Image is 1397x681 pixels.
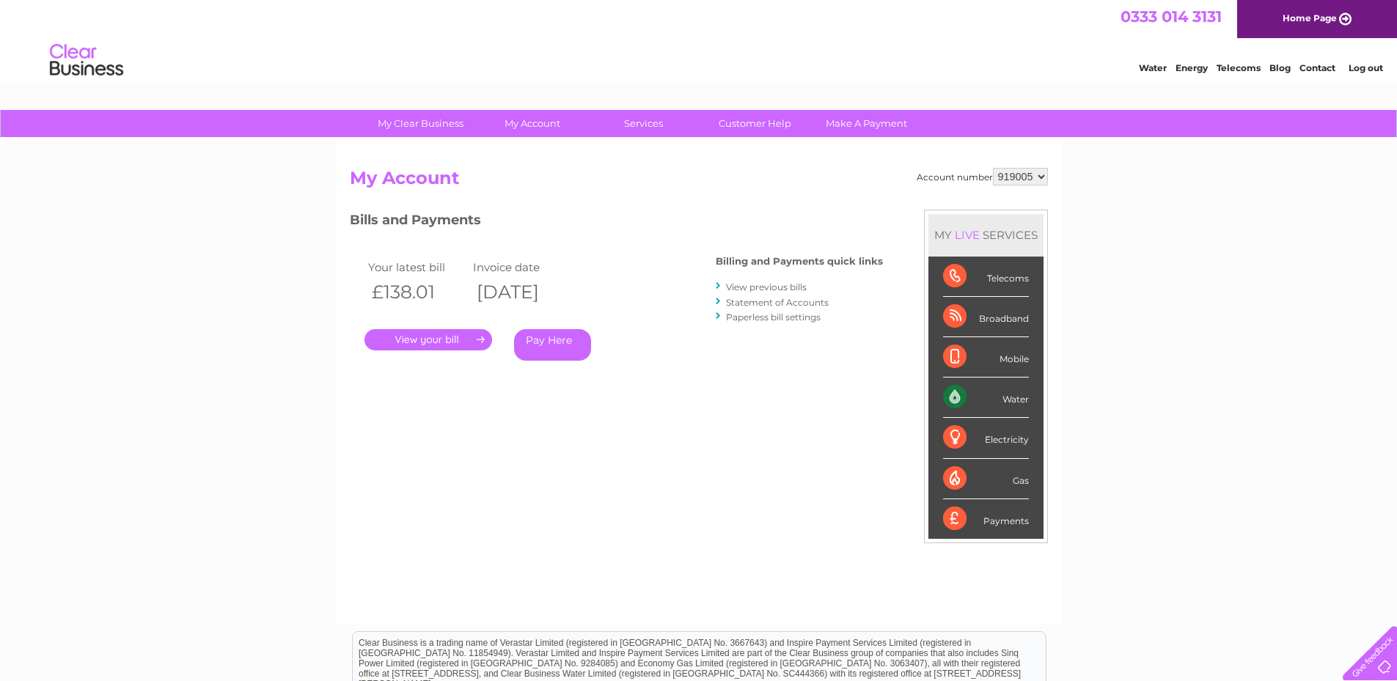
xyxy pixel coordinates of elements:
[726,281,807,292] a: View previous bills
[1121,7,1222,26] a: 0333 014 3131
[364,329,492,350] a: .
[1139,62,1167,73] a: Water
[943,297,1029,337] div: Broadband
[469,257,575,277] td: Invoice date
[943,378,1029,418] div: Water
[350,210,883,235] h3: Bills and Payments
[1217,62,1261,73] a: Telecoms
[943,257,1029,297] div: Telecoms
[694,110,815,137] a: Customer Help
[472,110,593,137] a: My Account
[716,256,883,267] h4: Billing and Payments quick links
[928,214,1044,256] div: MY SERVICES
[1299,62,1335,73] a: Contact
[726,297,829,308] a: Statement of Accounts
[1176,62,1208,73] a: Energy
[952,228,983,242] div: LIVE
[1349,62,1383,73] a: Log out
[726,312,821,323] a: Paperless bill settings
[583,110,704,137] a: Services
[943,499,1029,539] div: Payments
[1269,62,1291,73] a: Blog
[350,168,1048,196] h2: My Account
[514,329,591,361] a: Pay Here
[364,257,470,277] td: Your latest bill
[469,277,575,307] th: [DATE]
[353,8,1046,71] div: Clear Business is a trading name of Verastar Limited (registered in [GEOGRAPHIC_DATA] No. 3667643...
[806,110,927,137] a: Make A Payment
[364,277,470,307] th: £138.01
[943,337,1029,378] div: Mobile
[917,168,1048,185] div: Account number
[49,38,124,83] img: logo.png
[943,418,1029,458] div: Electricity
[360,110,481,137] a: My Clear Business
[943,459,1029,499] div: Gas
